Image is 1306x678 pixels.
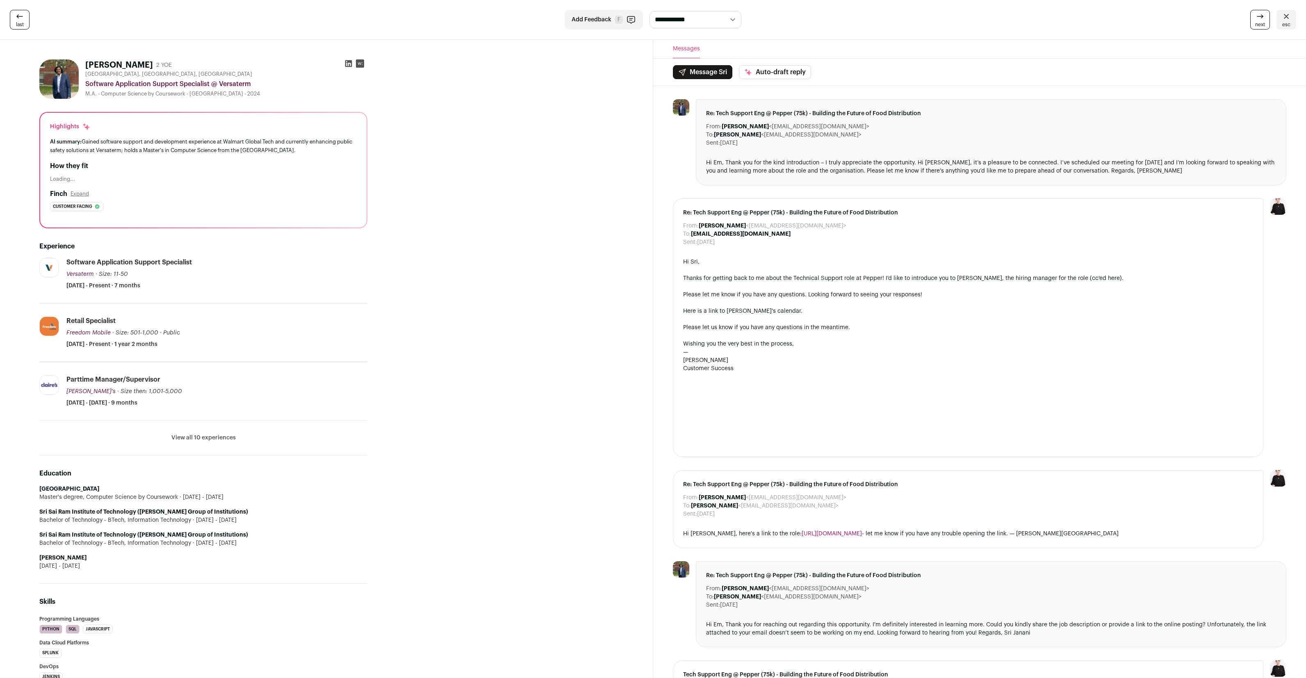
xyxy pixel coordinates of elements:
span: Re: Tech Support Eng @ Pepper (75k) - Building the Future of Food Distribution [683,480,1254,489]
h2: Experience [39,241,367,251]
strong: Sri Sai Ram Institute of Technology ([PERSON_NAME] Group of Institutions) [39,532,248,538]
a: Here is a link to [PERSON_NAME]'s calendar. [683,308,802,314]
button: Expand [71,191,89,197]
img: 37726d9d10fa6b09945aacb27ec9a3fe0a5051c47880cd21b5a67f37dd4fe7f6.jpg [673,561,689,578]
li: Splunk [39,648,62,658]
span: · Size then: 1,001-5,000 [117,389,182,394]
span: [DATE] - [DATE] · 9 months [66,399,137,407]
span: Please let me know if you have any questions. Looking forward to seeing your responses! [683,292,922,298]
span: Public [163,330,180,336]
span: Customer facing [53,202,92,211]
dt: To: [683,230,691,238]
span: AI summary: [50,139,82,144]
b: [EMAIL_ADDRESS][DOMAIN_NAME] [691,231,791,237]
li: Python [39,625,62,634]
div: — [683,348,1254,356]
dt: To: [706,131,714,139]
b: [PERSON_NAME] [699,495,746,501]
dt: To: [683,502,691,510]
dt: From: [706,123,722,131]
h2: Education [39,469,367,478]
dd: <[EMAIL_ADDRESS][DOMAIN_NAME]> [691,502,839,510]
h2: Skills [39,597,367,607]
span: [DATE] - [DATE] [178,493,223,501]
b: [PERSON_NAME] [722,586,769,592]
dt: From: [706,585,722,593]
strong: Sri Sai Ram Institute of Technology ([PERSON_NAME] Group of Institutions) [39,509,248,515]
dd: <[EMAIL_ADDRESS][DOMAIN_NAME]> [699,222,846,230]
dd: [DATE] [720,601,738,609]
div: 2 YOE [156,61,172,69]
h3: Programming Languages [39,617,367,621]
span: esc [1282,21,1290,28]
span: [DATE] - [DATE] [191,539,237,547]
dd: <[EMAIL_ADDRESS][DOMAIN_NAME]> [722,585,869,593]
div: Master's degree, Computer Science by Coursework [39,493,367,501]
div: Please let us know if you have any questions in the meantime. [683,323,1254,332]
img: 37726d9d10fa6b09945aacb27ec9a3fe0a5051c47880cd21b5a67f37dd4fe7f6.jpg [39,59,79,99]
dd: [DATE] [697,510,715,518]
a: [URL][DOMAIN_NAME] [802,531,862,537]
dt: From: [683,222,699,230]
span: [DATE] - Present · 1 year 2 months [66,340,157,348]
div: Thanks for getting back to me about the Technical Support role at Pepper! I'd like to introduce y... [683,274,1254,282]
h2: How they fit [50,161,357,171]
span: [PERSON_NAME]'s [66,389,116,394]
div: [PERSON_NAME] [683,356,1254,364]
dt: Sent: [706,601,720,609]
dd: <[EMAIL_ADDRESS][DOMAIN_NAME]> [714,593,862,601]
span: [DATE] - [DATE] [191,516,237,524]
span: next [1255,21,1265,28]
dd: [DATE] [697,238,715,246]
h1: [PERSON_NAME] [85,59,153,71]
dd: <[EMAIL_ADDRESS][DOMAIN_NAME]> [722,123,869,131]
div: Software Application Support Specialist @ Versaterm [85,79,367,89]
span: last [16,21,24,28]
dt: To: [706,593,714,601]
span: Re: Tech Support Eng @ Pepper (75k) - Building the Future of Food Distribution [706,571,1276,580]
li: JavaScript [83,625,113,634]
dd: [DATE] [720,139,738,147]
span: [DATE] - Present · 7 months [66,282,140,290]
h2: Finch [50,189,67,199]
div: Hi Em, Thank you for reaching out regarding this opportunity. I'm definitely interested in learni... [706,621,1276,637]
div: M.A. - Computer Science by Coursework - [GEOGRAPHIC_DATA] - 2024 [85,91,367,97]
img: dec838499304ee29b4a16330af7d6f05ad4829c1d27d135882e1b2076ec4e1c2.jpg [40,375,59,394]
span: [DATE] - [DATE] [39,562,80,570]
span: · [160,329,162,337]
dt: From: [683,494,699,502]
span: Freedom Mobile [66,330,111,336]
dd: <[EMAIL_ADDRESS][DOMAIN_NAME]> [699,494,846,502]
span: Add Feedback [572,16,611,24]
div: Bachelor of Technology - BTech, Information Technology [39,539,367,547]
li: SQL [66,625,80,634]
img: c3821558691dfa5c950fb7d6fff11799877130fa5b4a0a3c3eed90889b5d0008.png [40,264,59,271]
div: Loading... [50,176,357,182]
dt: Sent: [683,238,697,246]
div: Highlights [50,123,91,131]
strong: [PERSON_NAME] [39,555,87,561]
b: [PERSON_NAME] [714,594,761,600]
img: 37726d9d10fa6b09945aacb27ec9a3fe0a5051c47880cd21b5a67f37dd4fe7f6.jpg [673,99,689,116]
div: Wishing you the very best in the process, [683,340,1254,348]
img: cb322ca568414adcb9bc862db313639120562dbab8a4ba70a6e8e38315c69ad1.jpg [40,317,59,336]
a: last [10,10,30,30]
span: Re: Tech Support Eng @ Pepper (75k) - Building the Future of Food Distribution [706,109,1276,118]
b: [PERSON_NAME] [691,503,738,509]
b: [PERSON_NAME] [722,124,769,130]
div: Hi [PERSON_NAME], here's a link to the role: - let me know if you have any trouble opening the li... [683,530,1254,538]
div: Software Application Support Specialist [66,258,192,267]
span: [GEOGRAPHIC_DATA], [GEOGRAPHIC_DATA], [GEOGRAPHIC_DATA] [85,71,252,77]
div: Customer Success [683,364,1254,373]
button: Auto-draft reply [739,65,811,79]
button: Add Feedback F [565,10,643,30]
span: · Size: 501-1,000 [112,330,158,336]
div: Parttime Manager/Supervisor [66,375,160,384]
a: esc [1276,10,1296,30]
div: Hi Sri, [683,258,1254,266]
a: next [1250,10,1270,30]
dd: <[EMAIL_ADDRESS][DOMAIN_NAME]> [714,131,862,139]
span: · Size: 11-50 [96,271,128,277]
img: 9240684-medium_jpg [1270,660,1286,677]
div: Bachelor of Technology - BTech, Information Technology [39,516,367,524]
